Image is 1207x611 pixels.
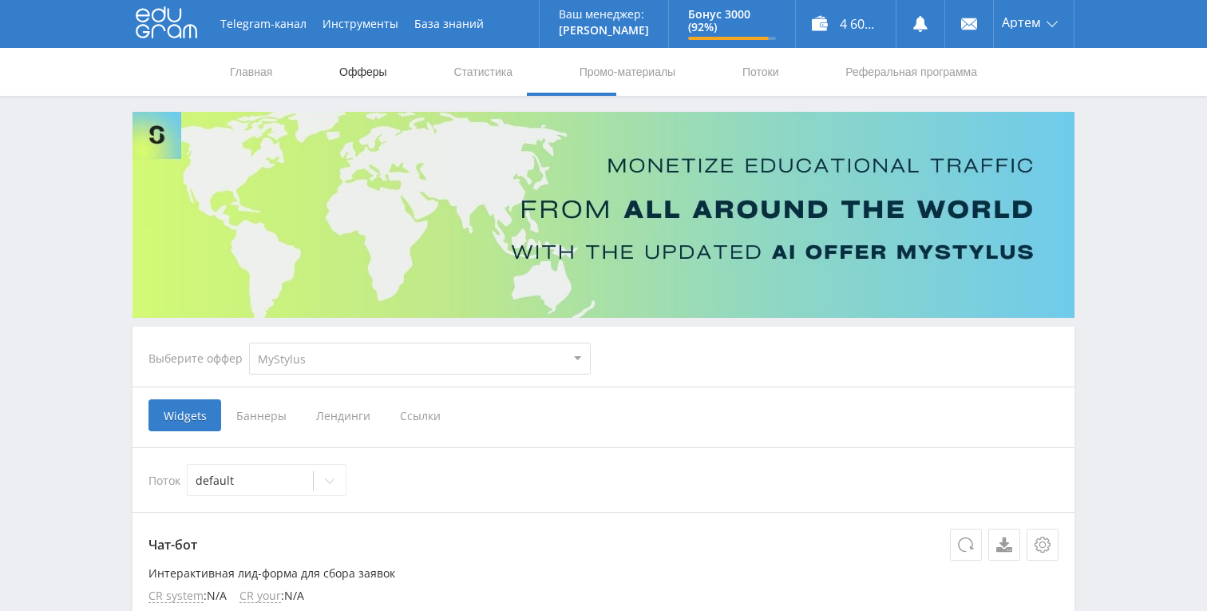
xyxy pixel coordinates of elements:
a: Главная [228,48,274,96]
li: : N/A [148,589,227,603]
span: CR system [148,589,204,603]
span: Ссылки [385,399,456,431]
span: CR your [239,589,281,603]
button: Настройки [1027,529,1059,561]
img: Banner [133,112,1074,318]
span: Лендинги [301,399,385,431]
p: Чат-бот [148,529,1059,561]
p: Интерактивная лид-форма для сбора заявок [148,567,1059,580]
li: : N/A [239,589,304,603]
div: Поток [148,464,1059,496]
p: Бонус 3000 (92%) [688,8,776,34]
a: Реферальная программа [844,48,979,96]
div: Выберите оффер [148,352,249,365]
a: Офферы [338,48,389,96]
span: Widgets [148,399,221,431]
a: Промо-материалы [578,48,677,96]
p: [PERSON_NAME] [559,24,649,37]
a: Скачать [988,529,1020,561]
button: Обновить [950,529,982,561]
span: Артем [1002,16,1041,29]
p: Ваш менеджер: [559,8,649,21]
a: Потоки [741,48,781,96]
span: Баннеры [221,399,301,431]
a: Статистика [452,48,514,96]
